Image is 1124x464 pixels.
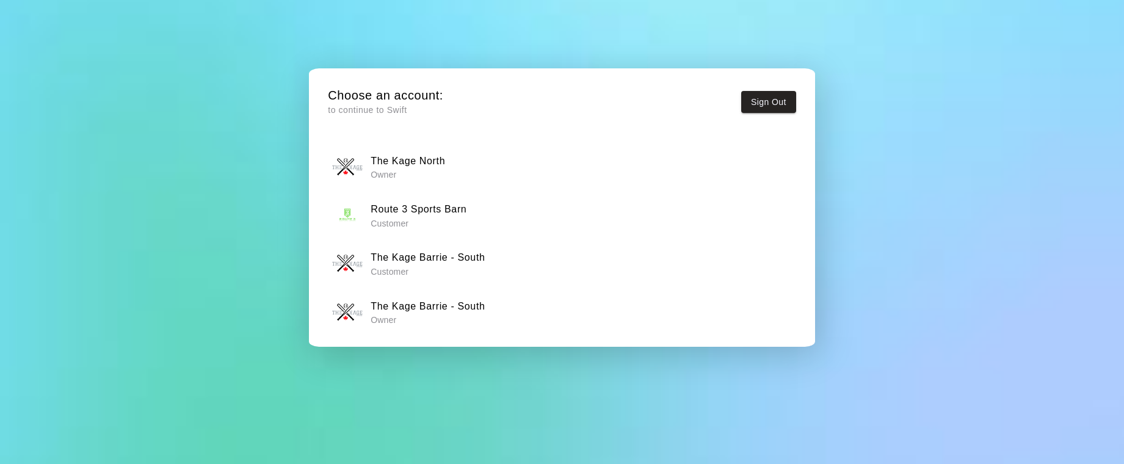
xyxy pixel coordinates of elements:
button: The Kage Barrie - SouthThe Kage Barrie - South Customer [328,245,796,283]
h6: The Kage North [371,153,445,169]
p: Customer [371,217,466,230]
button: Route 3 Sports BarnRoute 3 Sports Barn Customer [328,196,796,234]
h6: The Kage Barrie - South [371,250,485,266]
button: The Kage NorthThe Kage North Owner [328,148,796,186]
button: Sign Out [741,91,796,114]
img: Route 3 Sports Barn [332,200,363,231]
h5: Choose an account: [328,87,443,104]
img: The Kage Barrie - South [332,297,363,328]
img: The Kage North [332,152,363,183]
h6: Route 3 Sports Barn [371,201,466,217]
p: Owner [371,169,445,181]
button: The Kage Barrie - SouthThe Kage Barrie - South Owner [328,293,796,332]
h6: The Kage Barrie - South [371,299,485,314]
p: Customer [371,266,485,278]
p: to continue to Swift [328,104,443,117]
p: Owner [371,314,485,326]
img: The Kage Barrie - South [332,248,363,279]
